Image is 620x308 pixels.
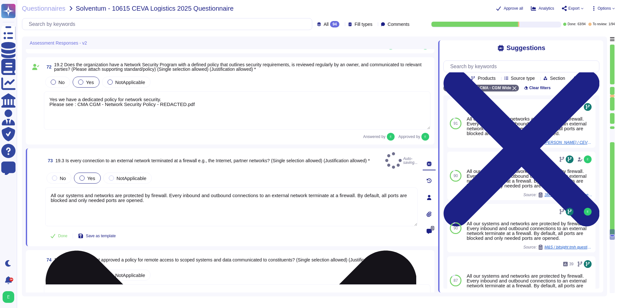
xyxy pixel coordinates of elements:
span: Comments [387,22,409,27]
span: 74 [44,258,52,262]
span: 90 [453,174,458,178]
div: All our systems and networks are protected by firewall. Every inbound and outbound connections to... [467,273,593,293]
span: 63 / 94 [577,23,585,26]
span: 19.2 Does the organization have a Network Security Program with a defined policy that outlines se... [54,62,422,72]
span: No [60,175,66,181]
span: 72 [44,65,52,69]
span: 91 [453,122,458,125]
span: 39 [569,262,573,266]
span: Done: [568,23,576,26]
button: Analytics [531,6,554,11]
input: Search by keywords [26,18,312,30]
span: NotApplicable [115,80,145,85]
button: Approve all [496,6,523,11]
span: Questionnaires [22,5,66,12]
span: Assessment Responses - v2 [30,41,87,45]
span: 1 / 94 [609,23,615,26]
button: user [1,290,19,304]
span: Export [568,6,580,10]
textarea: Yes we have a dedicated policy for network security. Please see : CMA CGM - Network Security Poli... [44,91,430,130]
span: 0 [431,226,434,230]
div: 94 [330,21,339,27]
span: Fill types [355,22,372,27]
img: user [3,291,14,303]
img: user [584,208,592,216]
span: Answered by [363,135,385,139]
span: 73 [45,158,53,163]
span: Options [598,6,611,10]
input: Search by keywords [447,61,599,72]
span: Approve all [504,6,523,10]
span: Approved by [398,135,420,139]
span: 19.3 Is every connection to an external network terminated at a firewall e.g., the Internet, part... [56,158,370,163]
span: 90 [453,226,458,230]
span: Yes [86,80,94,85]
span: All [324,22,329,27]
span: 87 [453,279,458,282]
span: NotApplicable [117,175,147,181]
span: Analytics [539,6,554,10]
div: 9+ [9,278,13,281]
textarea: All our systems and networks are protected by firewall. Every inbound and outbound connections to... [45,187,418,226]
img: user [387,133,395,141]
span: No [58,80,65,85]
img: user [584,155,592,163]
img: user [421,133,429,141]
span: Yes [87,175,95,181]
span: Auto-saving... [385,152,418,169]
span: Solventum - 10615 CEVA Logistics 2025 Questionnaire [76,5,234,12]
span: To review: [593,23,607,26]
